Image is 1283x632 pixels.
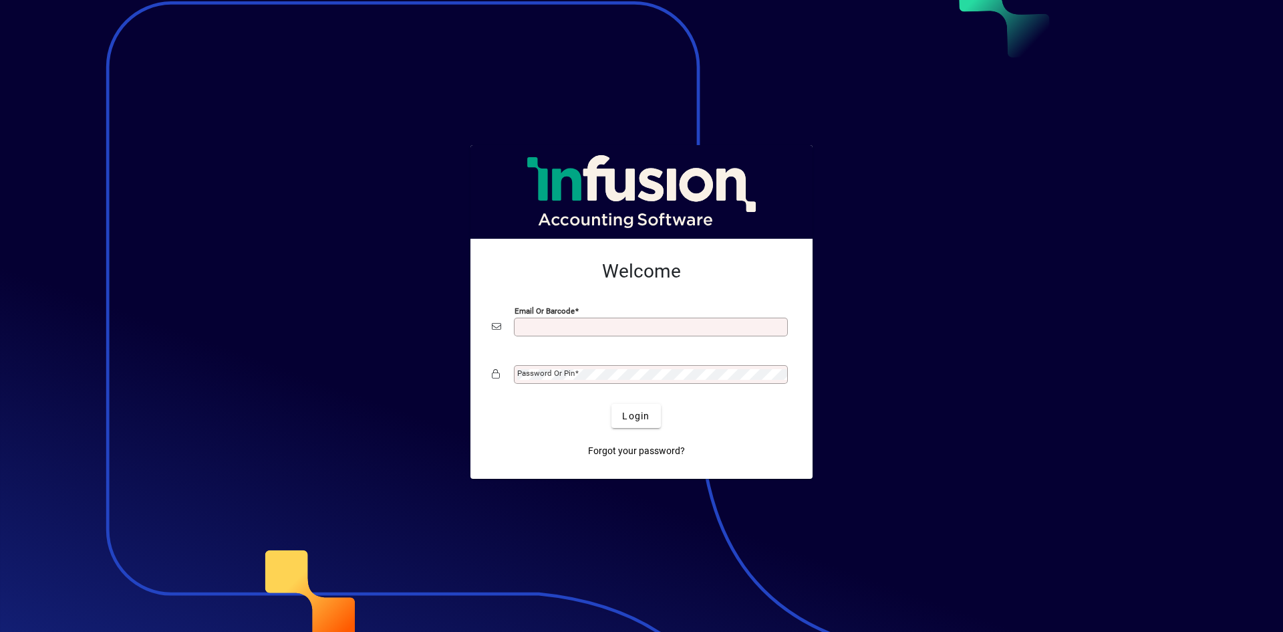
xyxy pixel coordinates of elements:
[622,409,650,423] span: Login
[611,404,660,428] button: Login
[583,439,690,463] a: Forgot your password?
[588,444,685,458] span: Forgot your password?
[515,306,575,316] mat-label: Email or Barcode
[492,260,791,283] h2: Welcome
[517,368,575,378] mat-label: Password or Pin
